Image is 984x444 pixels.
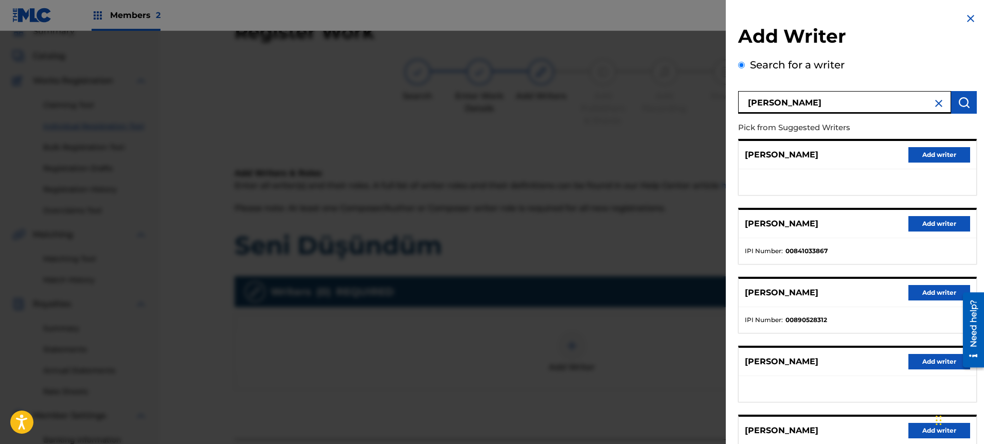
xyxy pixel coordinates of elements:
[745,149,818,161] p: [PERSON_NAME]
[745,356,818,368] p: [PERSON_NAME]
[745,246,783,256] span: IPI Number :
[933,395,984,444] div: Widget de chat
[738,117,918,139] p: Pick from Suggested Writers
[745,424,818,437] p: [PERSON_NAME]
[933,395,984,444] iframe: Chat Widget
[908,285,970,300] button: Add writer
[908,423,970,438] button: Add writer
[745,218,818,230] p: [PERSON_NAME]
[908,147,970,163] button: Add writer
[958,96,970,109] img: Search Works
[955,289,984,371] iframe: Resource Center
[908,216,970,232] button: Add writer
[12,8,52,23] img: MLC Logo
[785,246,828,256] strong: 00841033867
[738,25,977,51] h2: Add Writer
[110,9,160,21] span: Members
[933,97,945,110] img: close
[156,10,160,20] span: 2
[936,405,942,436] div: Arrastrar
[785,315,827,325] strong: 00890528312
[745,287,818,299] p: [PERSON_NAME]
[92,9,104,22] img: Top Rightsholders
[750,59,845,71] label: Search for a writer
[908,354,970,369] button: Add writer
[745,315,783,325] span: IPI Number :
